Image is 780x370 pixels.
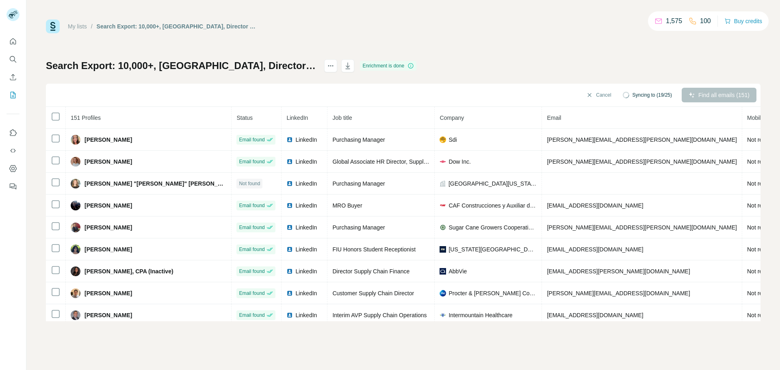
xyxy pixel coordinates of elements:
[295,180,317,188] span: LinkedIn
[84,311,132,319] span: [PERSON_NAME]
[6,179,19,194] button: Feedback
[295,136,317,144] span: LinkedIn
[547,290,690,296] span: [PERSON_NAME][EMAIL_ADDRESS][DOMAIN_NAME]
[71,288,80,298] img: Avatar
[295,158,317,166] span: LinkedIn
[332,268,409,275] span: Director Supply Chain Finance
[633,91,672,99] span: Syncing to (19/25)
[84,180,226,188] span: [PERSON_NAME] "[PERSON_NAME]" [PERSON_NAME]
[239,136,264,143] span: Email found
[547,312,643,318] span: [EMAIL_ADDRESS][DOMAIN_NAME]
[448,158,470,166] span: Dow Inc.
[448,201,537,210] span: CAF Construcciones y Auxiliar de Ferrocarriles
[332,180,385,187] span: Purchasing Manager
[547,158,737,165] span: [PERSON_NAME][EMAIL_ADDRESS][PERSON_NAME][DOMAIN_NAME]
[84,289,132,297] span: [PERSON_NAME]
[332,202,362,209] span: MRO Buyer
[71,201,80,210] img: Avatar
[324,59,337,72] button: actions
[6,34,19,49] button: Quick start
[440,158,446,165] img: company-logo
[84,136,132,144] span: [PERSON_NAME]
[747,115,764,121] span: Mobile
[84,223,132,232] span: [PERSON_NAME]
[724,15,762,27] button: Buy credits
[239,224,264,231] span: Email found
[440,246,446,253] img: company-logo
[295,311,317,319] span: LinkedIn
[6,143,19,158] button: Use Surfe API
[97,22,258,30] div: Search Export: 10,000+, [GEOGRAPHIC_DATA], Director of Supply Chain, Purchasing Manager, Indirect...
[332,136,385,143] span: Purchasing Manager
[239,268,264,275] span: Email found
[71,115,101,121] span: 151 Profiles
[332,115,352,121] span: Job title
[448,136,457,144] span: Sdi
[91,22,93,30] li: /
[71,223,80,232] img: Avatar
[440,312,446,318] img: company-logo
[286,180,293,187] img: LinkedIn logo
[440,224,446,231] img: company-logo
[286,224,293,231] img: LinkedIn logo
[286,202,293,209] img: LinkedIn logo
[84,245,132,253] span: [PERSON_NAME]
[286,290,293,296] img: LinkedIn logo
[286,136,293,143] img: LinkedIn logo
[6,88,19,102] button: My lists
[440,268,446,275] img: company-logo
[581,88,617,102] button: Cancel
[547,202,643,209] span: [EMAIL_ADDRESS][DOMAIN_NAME]
[46,19,60,33] img: Surfe Logo
[239,180,260,187] span: Not found
[295,245,317,253] span: LinkedIn
[448,223,537,232] span: Sugar Cane Growers Cooperative of [US_STATE]
[332,290,414,296] span: Customer Supply Chain Director
[286,268,293,275] img: LinkedIn logo
[295,223,317,232] span: LinkedIn
[332,246,416,253] span: FIU Honors Student Receptionist
[71,310,80,320] img: Avatar
[286,158,293,165] img: LinkedIn logo
[448,289,537,297] span: Procter & [PERSON_NAME] Company
[295,201,317,210] span: LinkedIn
[286,115,308,121] span: LinkedIn
[448,245,537,253] span: [US_STATE][GEOGRAPHIC_DATA]
[547,136,737,143] span: [PERSON_NAME][EMAIL_ADDRESS][PERSON_NAME][DOMAIN_NAME]
[332,158,443,165] span: Global Associate HR Director, Supply Chain
[84,201,132,210] span: [PERSON_NAME]
[46,59,317,72] h1: Search Export: 10,000+, [GEOGRAPHIC_DATA], Director of Supply Chain, Purchasing Manager, Indirect...
[448,311,512,319] span: Intermountain Healthcare
[6,161,19,176] button: Dashboard
[239,290,264,297] span: Email found
[71,157,80,167] img: Avatar
[71,135,80,145] img: Avatar
[295,289,317,297] span: LinkedIn
[666,16,682,26] p: 1,575
[547,246,643,253] span: [EMAIL_ADDRESS][DOMAIN_NAME]
[236,115,253,121] span: Status
[239,312,264,319] span: Email found
[332,224,385,231] span: Purchasing Manager
[440,136,446,143] img: company-logo
[71,266,80,276] img: Avatar
[448,267,467,275] span: AbbVie
[360,61,416,71] div: Enrichment is done
[239,246,264,253] span: Email found
[440,202,446,209] img: company-logo
[6,70,19,84] button: Enrich CSV
[286,246,293,253] img: LinkedIn logo
[295,267,317,275] span: LinkedIn
[68,23,87,30] a: My lists
[84,267,173,275] span: [PERSON_NAME], CPA (Inactive)
[547,268,690,275] span: [EMAIL_ADDRESS][PERSON_NAME][DOMAIN_NAME]
[700,16,711,26] p: 100
[286,312,293,318] img: LinkedIn logo
[332,312,427,318] span: Interim AVP Supply Chain Operations
[547,224,737,231] span: [PERSON_NAME][EMAIL_ADDRESS][PERSON_NAME][DOMAIN_NAME]
[71,245,80,254] img: Avatar
[71,179,80,188] img: Avatar
[448,180,537,188] span: [GEOGRAPHIC_DATA][US_STATE]
[440,115,464,121] span: Company
[6,52,19,67] button: Search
